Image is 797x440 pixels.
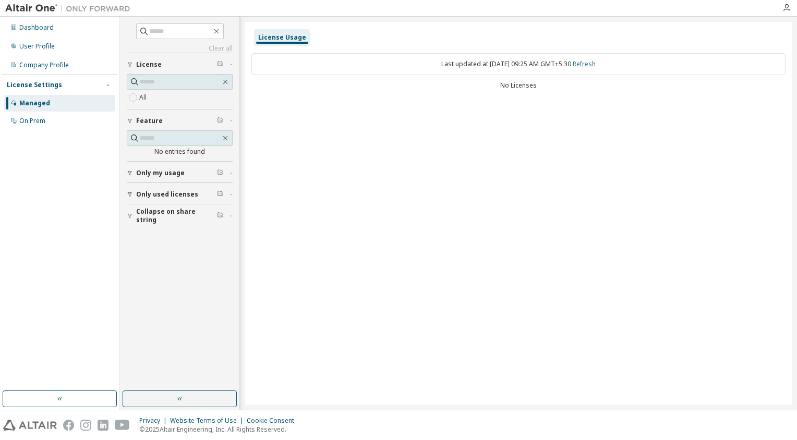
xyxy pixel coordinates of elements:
[136,169,185,177] span: Only my usage
[3,420,57,431] img: altair_logo.svg
[139,91,149,104] label: All
[19,117,45,125] div: On Prem
[217,60,223,69] span: Clear filter
[7,81,62,89] div: License Settings
[136,60,162,69] span: License
[247,417,300,425] div: Cookie Consent
[136,190,198,199] span: Only used licenses
[127,44,233,53] a: Clear all
[139,417,170,425] div: Privacy
[19,61,69,69] div: Company Profile
[170,417,247,425] div: Website Terms of Use
[127,162,233,185] button: Only my usage
[251,53,786,75] div: Last updated at: [DATE] 09:25 AM GMT+5:30
[136,207,217,224] span: Collapse on share string
[19,23,54,32] div: Dashboard
[80,420,91,431] img: instagram.svg
[5,3,136,14] img: Altair One
[217,117,223,125] span: Clear filter
[19,99,50,107] div: Managed
[217,190,223,199] span: Clear filter
[127,148,233,156] div: No entries found
[127,109,233,132] button: Feature
[573,59,596,68] a: Refresh
[127,204,233,227] button: Collapse on share string
[115,420,130,431] img: youtube.svg
[258,33,306,42] div: License Usage
[19,42,55,51] div: User Profile
[251,81,786,90] div: No Licenses
[217,169,223,177] span: Clear filter
[127,183,233,206] button: Only used licenses
[63,420,74,431] img: facebook.svg
[217,212,223,220] span: Clear filter
[136,117,163,125] span: Feature
[98,420,108,431] img: linkedin.svg
[127,53,233,76] button: License
[139,425,300,434] p: © 2025 Altair Engineering, Inc. All Rights Reserved.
